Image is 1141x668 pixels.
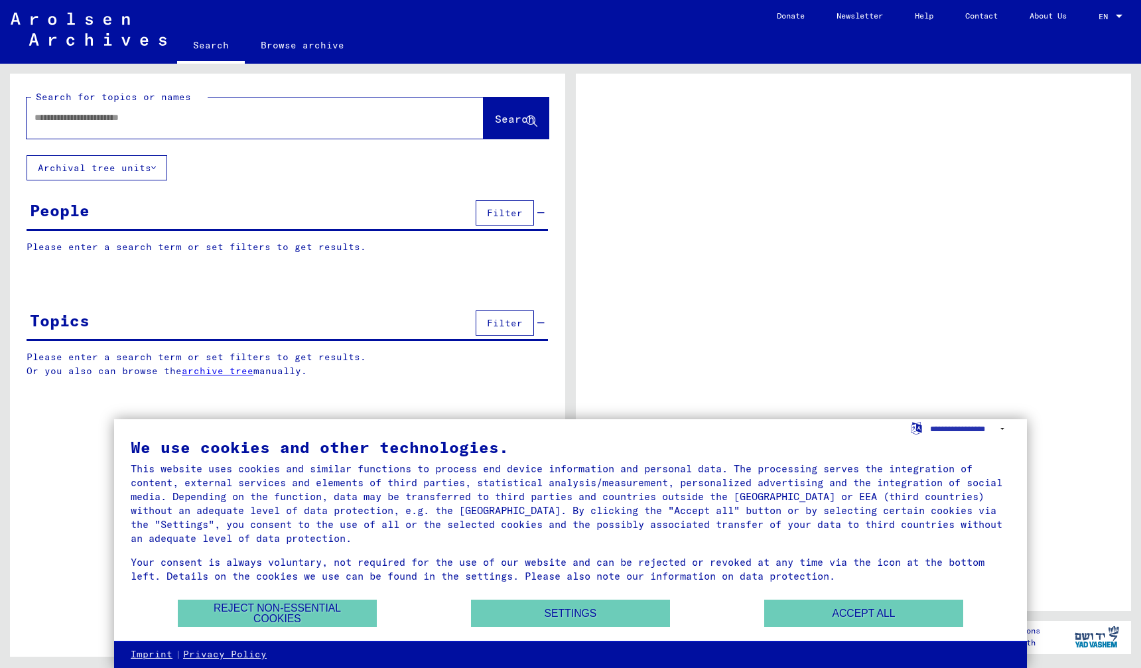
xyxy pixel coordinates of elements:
[177,29,245,64] a: Search
[27,240,548,254] p: Please enter a search term or set filters to get results.
[245,29,360,61] a: Browse archive
[178,600,377,627] button: Reject non-essential cookies
[487,317,523,329] span: Filter
[30,308,90,332] div: Topics
[476,310,534,336] button: Filter
[27,155,167,180] button: Archival tree units
[1099,12,1113,21] span: EN
[471,600,670,627] button: Settings
[764,600,963,627] button: Accept all
[182,365,253,377] a: archive tree
[183,648,267,661] a: Privacy Policy
[131,462,1010,545] div: This website uses cookies and similar functions to process end device information and personal da...
[484,98,549,139] button: Search
[36,91,191,103] mat-label: Search for topics or names
[30,198,90,222] div: People
[495,112,535,125] span: Search
[11,13,167,46] img: Arolsen_neg.svg
[131,555,1010,583] div: Your consent is always voluntary, not required for the use of our website and can be rejected or ...
[487,207,523,219] span: Filter
[131,648,172,661] a: Imprint
[131,439,1010,455] div: We use cookies and other technologies.
[27,350,549,378] p: Please enter a search term or set filters to get results. Or you also can browse the manually.
[1072,620,1122,653] img: yv_logo.png
[476,200,534,226] button: Filter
